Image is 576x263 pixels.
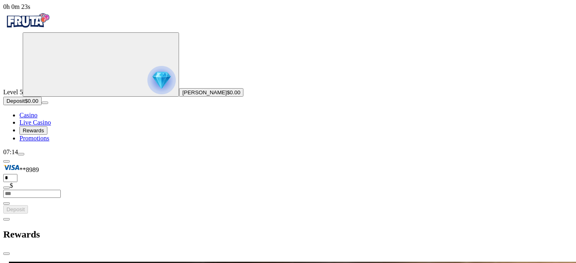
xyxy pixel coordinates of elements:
span: $0.00 [25,98,38,104]
button: eye icon [3,187,10,189]
a: diamond iconCasino [19,112,37,119]
span: Level 5 [3,89,23,95]
span: Rewards [23,127,44,134]
img: Visa [3,163,19,172]
span: user session time [3,3,30,10]
button: menu [18,153,24,155]
h2: Rewards [3,229,573,240]
button: Depositplus icon$0.00 [3,97,42,105]
span: [PERSON_NAME] [182,89,227,95]
button: menu [42,102,48,104]
button: Hide quick deposit form [3,160,10,163]
button: reward iconRewards [19,126,47,135]
a: poker-chip iconLive Casino [19,119,51,126]
span: Deposit [6,98,25,104]
span: $0.00 [227,89,240,95]
span: Live Casino [19,119,51,126]
img: reward progress [147,66,176,94]
button: chevron-left icon [3,218,10,221]
button: reward progress [23,32,179,97]
button: Deposit [3,205,28,214]
span: Casino [19,112,37,119]
span: Promotions [19,135,49,142]
button: eye icon [3,202,10,205]
a: Fruta [3,25,52,32]
span: Deposit [6,206,25,212]
nav: Primary [3,11,573,142]
span: 07:14 [3,148,18,155]
button: [PERSON_NAME]$0.00 [179,88,243,97]
a: gift-inverted iconPromotions [19,135,49,142]
span: $ [10,182,13,189]
img: Fruta [3,11,52,31]
button: close [3,252,10,255]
